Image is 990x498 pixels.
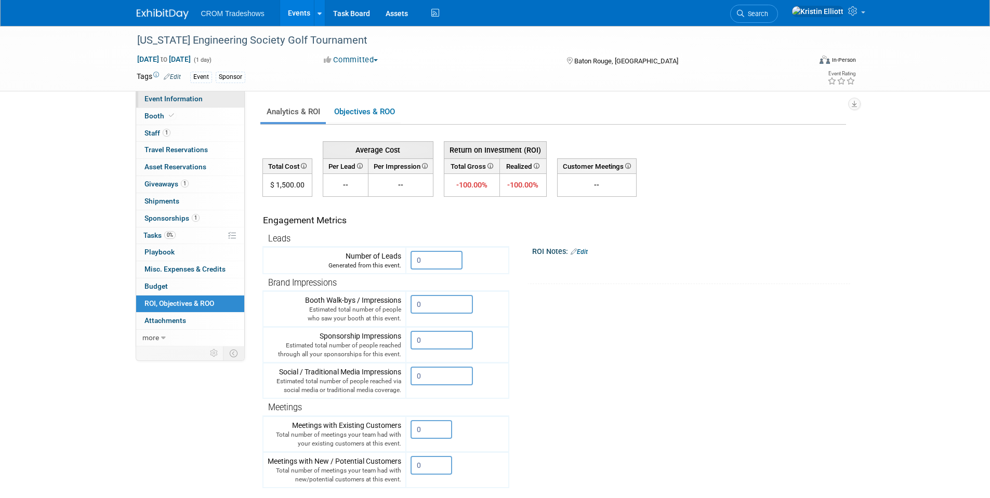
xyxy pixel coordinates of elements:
[144,214,200,222] span: Sponsorships
[444,158,500,173] th: Total Gross
[193,57,212,63] span: (1 day)
[136,227,244,244] a: Tasks0%
[730,5,778,23] a: Search
[268,295,401,323] div: Booth Walk-bys / Impressions
[144,163,206,171] span: Asset Reservations
[223,346,244,360] td: Toggle Event Tabs
[144,282,168,290] span: Budget
[136,210,244,227] a: Sponsorships1
[328,102,401,122] a: Objectives & ROO
[205,346,223,360] td: Personalize Event Tab Strip
[268,402,302,412] span: Meetings
[820,56,830,64] img: Format-Inperson.png
[268,331,401,359] div: Sponsorship Impressions
[144,112,176,120] span: Booth
[791,6,844,17] img: Kristin Elliott
[557,158,636,173] th: Customer Meetings
[143,231,176,239] span: Tasks
[268,466,401,484] div: Total number of meetings your team had with new/potential customers at this event.
[144,248,175,256] span: Playbook
[456,180,487,190] span: -100.00%
[744,10,768,18] span: Search
[137,55,191,64] span: [DATE] [DATE]
[136,261,244,278] a: Misc. Expenses & Credits
[444,141,546,158] th: Return on Investment (ROI)
[159,55,169,63] span: to
[144,180,189,188] span: Giveaways
[136,278,244,295] a: Budget
[263,214,505,227] div: Engagement Metrics
[181,180,189,187] span: 1
[268,278,337,288] span: Brand Impressions
[268,261,401,270] div: Generated from this event.
[142,333,159,342] span: more
[144,316,186,325] span: Attachments
[136,91,244,107] a: Event Information
[163,129,170,137] span: 1
[136,295,244,312] a: ROI, Objectives & ROO
[136,159,244,176] a: Asset Reservations
[562,180,632,190] div: --
[136,193,244,210] a: Shipments
[144,129,170,137] span: Staff
[268,420,401,448] div: Meetings with Existing Customers
[144,145,208,154] span: Travel Reservations
[268,456,401,484] div: Meetings with New / Potential Customers
[136,330,244,346] a: more
[144,265,226,273] span: Misc. Expenses & Credits
[268,234,291,244] span: Leads
[262,158,312,173] th: Total Cost
[749,54,856,70] div: Event Format
[201,9,265,18] span: CROM Tradeshows
[343,181,348,189] span: --
[137,71,181,83] td: Tags
[169,113,174,118] i: Booth reservation complete
[136,313,244,329] a: Attachments
[164,231,176,239] span: 0%
[831,56,856,64] div: In-Person
[190,72,212,83] div: Event
[268,367,401,395] div: Social / Traditional Media Impressions
[134,31,795,50] div: [US_STATE] Engineering Society Golf Tournament
[164,73,181,80] a: Edit
[571,248,588,255] a: Edit
[268,377,401,395] div: Estimated total number of people reached via social media or traditional media coverage.
[136,244,244,261] a: Playbook
[268,305,401,323] div: Estimated total number of people who saw your booth at this event.
[260,102,326,122] a: Analytics & ROI
[268,251,401,270] div: Number of Leads
[507,180,538,190] span: -100.00%
[268,341,401,359] div: Estimated total number of people reached through all your sponsorships for this event.
[216,72,245,83] div: Sponsor
[144,197,179,205] span: Shipments
[262,174,312,197] td: $ 1,500.00
[398,181,403,189] span: --
[574,57,678,65] span: Baton Rouge, [GEOGRAPHIC_DATA]
[192,214,200,222] span: 1
[827,71,855,76] div: Event Rating
[137,9,189,19] img: ExhibitDay
[144,95,203,103] span: Event Information
[136,125,244,142] a: Staff1
[320,55,382,65] button: Committed
[144,299,214,307] span: ROI, Objectives & ROO
[323,141,433,158] th: Average Cost
[368,158,433,173] th: Per Impression
[136,142,244,158] a: Travel Reservations
[323,158,368,173] th: Per Lead
[500,158,546,173] th: Realized
[136,176,244,193] a: Giveaways1
[532,244,851,257] div: ROI Notes:
[136,108,244,125] a: Booth
[268,430,401,448] div: Total number of meetings your team had with your existing customers at this event.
